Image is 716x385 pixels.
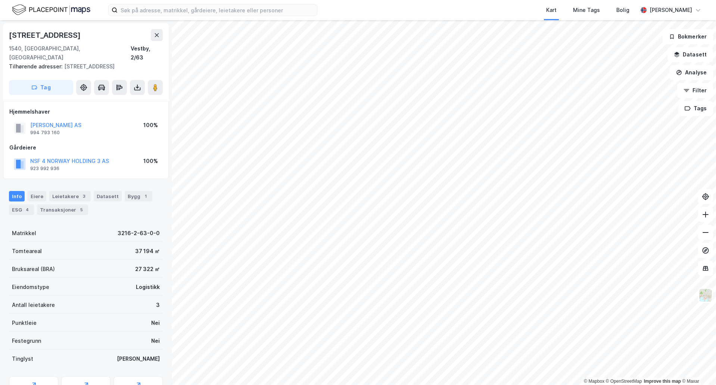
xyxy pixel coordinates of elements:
div: Festegrunn [12,336,41,345]
div: Leietakere [49,191,91,201]
div: Logistikk [136,283,160,292]
div: 3216-2-63-0-0 [118,229,160,238]
div: Eiendomstype [12,283,49,292]
img: logo.f888ab2527a4732fd821a326f86c7f29.svg [12,3,90,16]
div: Datasett [94,191,122,201]
div: 1 [142,192,149,200]
iframe: Chat Widget [679,349,716,385]
div: Bygg [125,191,152,201]
button: Bokmerker [663,29,713,44]
div: [STREET_ADDRESS] [9,29,82,41]
div: Gårdeiere [9,143,162,152]
div: Eiere [28,191,46,201]
div: 3 [80,192,88,200]
div: Nei [151,318,160,327]
div: Punktleie [12,318,37,327]
span: Tilhørende adresser: [9,63,64,70]
input: Søk på adresse, matrikkel, gårdeiere, leietakere eller personer [118,4,317,16]
img: Z [698,288,713,302]
div: Kart [546,6,557,15]
div: 100% [143,121,158,130]
div: 27 322 ㎡ [135,265,160,274]
div: [PERSON_NAME] [650,6,692,15]
div: [PERSON_NAME] [117,354,160,363]
button: Tags [678,101,713,116]
div: Vestby, 2/63 [131,44,163,62]
button: Filter [677,83,713,98]
div: 994 793 160 [30,130,60,136]
div: Transaksjoner [37,204,88,215]
a: Improve this map [644,379,681,384]
div: 37 194 ㎡ [135,247,160,256]
a: OpenStreetMap [606,379,642,384]
div: Antall leietakere [12,301,55,309]
div: Kontrollprogram for chat [679,349,716,385]
div: ESG [9,204,34,215]
div: 5 [78,206,85,213]
div: Mine Tags [573,6,600,15]
div: Bolig [616,6,629,15]
div: Nei [151,336,160,345]
div: Matrikkel [12,229,36,238]
button: Analyse [670,65,713,80]
div: Tomteareal [12,247,42,256]
button: Datasett [667,47,713,62]
div: Info [9,191,25,201]
a: Mapbox [584,379,604,384]
div: 3 [156,301,160,309]
div: [STREET_ADDRESS] [9,62,157,71]
div: Bruksareal (BRA) [12,265,55,274]
div: 923 992 936 [30,166,59,172]
div: 100% [143,157,158,166]
div: 4 [24,206,31,213]
div: Hjemmelshaver [9,107,162,116]
button: Tag [9,80,73,95]
div: 1540, [GEOGRAPHIC_DATA], [GEOGRAPHIC_DATA] [9,44,131,62]
div: Tinglyst [12,354,33,363]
